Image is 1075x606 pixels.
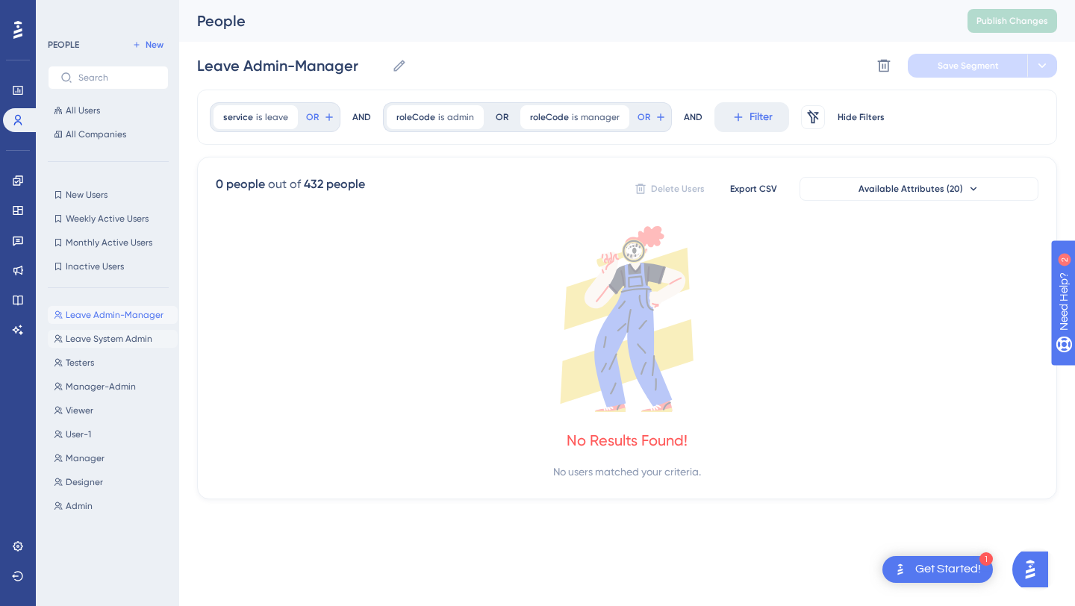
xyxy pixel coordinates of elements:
span: roleCode [530,111,569,123]
button: Leave System Admin [48,330,178,348]
span: Filter [750,108,773,126]
button: All Companies [48,125,169,143]
span: Admin [66,500,93,512]
span: service [223,111,253,123]
div: Open Get Started! checklist, remaining modules: 1 [882,556,993,583]
span: is [438,111,444,123]
div: PEOPLE [48,39,79,51]
span: is [572,111,578,123]
span: New Users [66,189,107,201]
iframe: UserGuiding AI Assistant Launcher [1012,547,1057,592]
span: OR [638,111,650,123]
button: New [127,36,169,54]
button: Available Attributes (20) [800,177,1038,201]
div: AND [352,102,371,132]
span: leave [265,111,288,123]
div: AND [684,102,702,132]
input: Search [78,72,156,83]
button: Hide Filters [837,105,885,129]
button: Inactive Users [48,257,169,275]
span: roleCode [396,111,435,123]
img: launcher-image-alternative-text [891,560,909,578]
span: Need Help? [35,4,93,22]
button: Admin [48,497,178,515]
button: All Users [48,101,169,119]
div: 1 [979,552,993,566]
span: Publish Changes [976,15,1048,27]
span: admin [447,111,474,123]
span: Inactive Users [66,260,124,272]
button: Weekly Active Users [48,210,169,228]
span: Monthly Active Users [66,237,152,249]
button: User-1 [48,425,178,443]
button: Save Segment [908,54,1027,78]
span: is [256,111,262,123]
button: New Users [48,186,169,204]
button: Export CSV [716,177,791,201]
span: Leave System Admin [66,333,152,345]
span: Manager [66,452,105,464]
span: Testers [66,357,94,369]
span: manager [581,111,620,123]
div: People [197,10,930,31]
div: No Results Found! [567,430,688,451]
button: OR [304,105,337,129]
div: 432 people [304,175,365,193]
button: Leave Admin-Manager [48,306,178,324]
button: Publish Changes [967,9,1057,33]
button: Manager [48,449,178,467]
span: Export CSV [730,183,777,195]
div: OR [496,111,508,123]
div: 2 [104,7,108,19]
button: Testers [48,354,178,372]
span: Hide Filters [838,111,885,123]
span: Leave Admin-Manager [66,309,163,321]
span: All Companies [66,128,126,140]
span: Weekly Active Users [66,213,149,225]
div: out of [268,175,301,193]
span: Delete Users [651,183,705,195]
button: OR [635,105,668,129]
button: Designer [48,473,178,491]
span: Viewer [66,404,93,416]
span: Available Attributes (20) [859,183,963,195]
input: Segment Name [197,55,386,76]
span: Save Segment [938,60,999,72]
span: User-1 [66,428,91,440]
div: Get Started! [915,561,981,578]
button: Filter [714,102,789,132]
button: Delete Users [632,177,707,201]
div: No users matched your criteria. [553,463,701,481]
span: Manager-Admin [66,381,136,393]
span: OR [306,111,319,123]
button: Manager-Admin [48,378,178,396]
div: 0 people [216,175,265,193]
button: Viewer [48,402,178,419]
span: All Users [66,104,100,116]
span: New [146,39,163,51]
button: Monthly Active Users [48,234,169,252]
span: Designer [66,476,103,488]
